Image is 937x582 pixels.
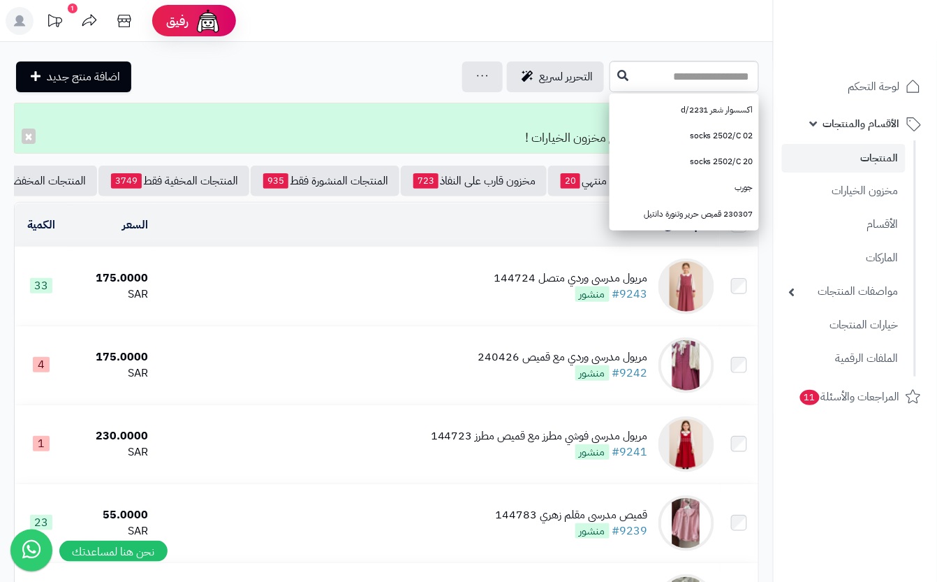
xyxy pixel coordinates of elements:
span: 11 [799,390,820,406]
a: #9239 [612,523,648,539]
span: منشور [575,365,610,381]
a: #9243 [612,286,648,303]
a: #9241 [612,444,648,460]
div: 175.0000 [73,349,148,365]
a: #9242 [612,365,648,381]
a: socks 2502/C 02 [610,123,759,149]
span: 935 [263,173,288,189]
a: خيارات المنتجات [782,310,906,340]
a: 230307 قميص حرير وتنورة دانتيل [610,201,759,227]
div: تم التعديل! تمت تحديث مخزون المنتج مع مخزون الخيارات ! [14,103,759,154]
a: اكسسوار شعر 2231/d [610,97,759,123]
div: SAR [73,444,148,460]
a: الكمية [27,217,55,233]
a: لوحة التحكم [782,70,929,103]
span: 33 [30,278,52,293]
button: × [22,129,36,144]
a: المراجعات والأسئلة11 [782,380,929,414]
a: تحديثات المنصة [37,7,72,38]
a: السعر [122,217,148,233]
img: قميص مدرسي مقلم زهري 144783 [658,495,714,551]
a: مخزون قارب على النفاذ723 [401,166,547,196]
img: logo-2.png [842,27,924,56]
span: 723 [413,173,438,189]
div: SAR [73,286,148,303]
img: مريول مدرسي فوشي مطرز مع قميص مطرز 144723 [658,416,714,472]
div: 230.0000 [73,428,148,444]
div: 55.0000 [73,507,148,523]
span: 4 [33,357,50,372]
a: مخزون الخيارات [782,176,906,206]
img: مريول مدرسي وردي متصل 144724 [658,259,714,314]
a: مواصفات المنتجات [782,277,906,307]
a: مخزون منتهي20 [548,166,650,196]
span: 23 [30,515,52,530]
div: قميص مدرسي مقلم زهري 144783 [496,507,648,523]
a: الماركات [782,243,906,273]
a: جورب [610,175,759,201]
a: اضافة منتج جديد [16,61,131,92]
a: الأقسام [782,210,906,240]
a: التحرير لسريع [507,61,604,92]
img: مريول مدرسي وردي مع قميص 240426 [658,337,714,393]
span: لوحة التحكم [848,77,900,96]
span: منشور [575,444,610,460]
div: SAR [73,523,148,539]
div: مريول مدرسي وردي متصل 144724 [494,270,648,286]
span: التحرير لسريع [539,68,593,85]
span: 20 [561,173,580,189]
a: المنتجات المخفية فقط3749 [98,166,249,196]
div: SAR [73,365,148,381]
a: المنتجات [782,144,906,173]
span: اضافة منتج جديد [47,68,120,85]
a: socks 2502/C 20 [610,149,759,175]
a: الملفات الرقمية [782,344,906,374]
span: المراجعات والأسئلة [799,387,900,407]
span: منشور [575,286,610,302]
div: مريول مدرسي وردي مع قميص 240426 [478,349,648,365]
div: 1 [68,3,78,13]
div: 175.0000 [73,270,148,286]
span: رفيق [166,13,189,29]
div: مريول مدرسي فوشي مطرز مع قميص مطرز 144723 [431,428,648,444]
span: 1 [33,436,50,451]
span: 3749 [111,173,142,189]
span: منشور [575,523,610,539]
img: ai-face.png [194,7,222,35]
a: المنتجات المنشورة فقط935 [251,166,399,196]
span: الأقسام والمنتجات [823,114,900,133]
